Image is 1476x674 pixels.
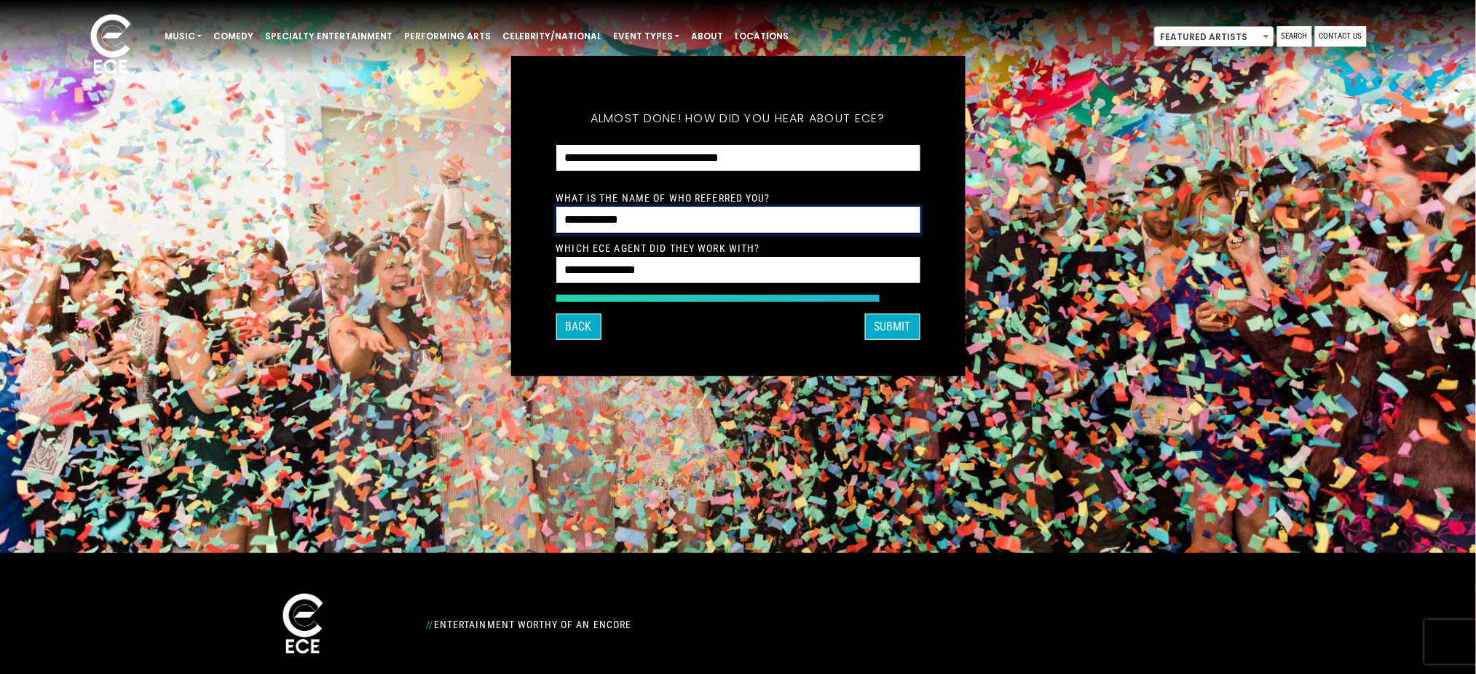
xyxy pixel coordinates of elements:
[418,613,899,636] div: Entertainment Worthy of an Encore
[607,24,685,49] a: Event Types
[398,24,497,49] a: Performing Arts
[267,590,339,660] img: ece_new_logo_whitev2-1.png
[259,24,398,49] a: Specialty Entertainment
[208,24,259,49] a: Comedy
[1154,26,1274,47] span: Featured Artists
[497,24,607,49] a: Celebrity/National
[556,145,920,172] select: How did you hear about ECE
[159,24,208,49] a: Music
[556,92,920,145] h5: Almost done! How did you hear about ECE?
[74,10,147,81] img: ece_new_logo_whitev2-1.png
[865,314,920,340] button: SUBMIT
[556,242,760,255] label: Which ECE Agent Did They Work With?
[1315,26,1367,47] a: Contact Us
[1277,26,1312,47] a: Search
[556,191,770,205] label: What is the Name of Who Referred You?
[1155,27,1274,47] span: Featured Artists
[685,24,729,49] a: About
[427,619,434,630] span: //
[556,314,601,340] button: Back
[729,24,794,49] a: Locations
